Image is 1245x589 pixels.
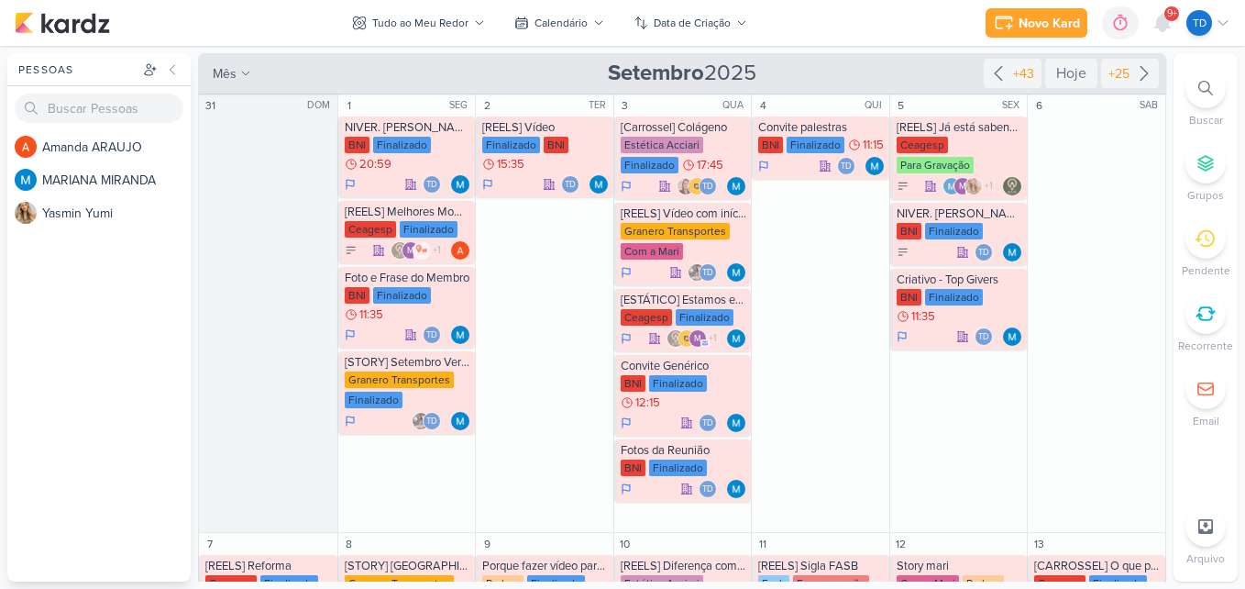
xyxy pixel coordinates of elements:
img: Tatiane Acciari [677,177,695,195]
div: QUA [722,98,749,113]
div: Responsável: MARIANA MIRANDA [1003,328,1021,346]
button: Novo Kard [986,8,1087,38]
img: MARIANA MIRANDA [451,326,469,344]
div: Colaboradores: Thais de carvalho [975,243,997,261]
div: Finalizado [400,221,457,238]
p: Recorrente [1178,338,1233,354]
div: QUI [865,98,887,113]
img: Amanda ARAUJO [451,241,469,260]
p: Td [426,181,437,190]
div: Finalizado [373,287,431,304]
div: Colaboradores: MARIANA MIRANDA, mlegnaioli@gmail.com, Yasmin Yumi, Thais de carvalho [942,177,997,195]
div: Thais de carvalho [975,243,993,261]
div: [STORY] Setembro Vermelho [345,355,472,370]
p: m [694,335,701,344]
div: Responsável: MARIANA MIRANDA [451,326,469,344]
div: Thais de carvalho [975,328,993,346]
div: Em Andamento [482,177,493,192]
div: BNI [897,289,921,306]
div: SEX [1002,98,1025,113]
div: Colaboradores: Leviê Agência de Marketing Digital, mlegnaioli@gmail.com, ow se liga, Thais de car... [391,241,446,260]
div: mlegnaioli@gmail.com [402,241,420,260]
p: Grupos [1187,187,1224,204]
div: Finalizado [345,392,402,408]
div: BNI [345,287,369,304]
span: 17:45 [697,159,723,172]
div: Com a Mari [621,243,683,260]
div: Responsável: MARIANA MIRANDA [1003,243,1021,261]
div: Responsável: Amanda ARAUJO [451,241,469,260]
div: Thais de carvalho [699,414,717,432]
div: [REELS] Vídeo [482,120,610,135]
p: Td [565,181,576,190]
div: Criativo - Top Givers [897,272,1024,287]
p: Td [978,333,989,342]
span: 9+ [1167,6,1177,21]
div: 31 [201,96,219,115]
img: IDBOX - Agência de Design [688,177,706,195]
div: Em Andamento [897,329,908,344]
div: DOM [307,98,336,113]
div: Hoje [1045,59,1097,88]
div: Finalizado [787,137,844,153]
p: Td [702,485,713,495]
p: Arquivo [1186,550,1225,567]
div: Responsável: Leviê Agência de Marketing Digital [1003,177,1021,195]
div: Thais de carvalho [837,157,855,175]
img: MARIANA MIRANDA [589,175,608,194]
div: Responsável: MARIANA MIRANDA [865,157,884,175]
div: [REELS] Diferença com e sem Botox [621,559,748,573]
div: [REELS] Já está sabendo da novidade? [897,120,1024,135]
p: Td [426,331,437,340]
img: MARIANA MIRANDA [15,169,37,191]
div: Em Andamento [621,265,632,280]
div: Colaboradores: Everton Granero, Thais de carvalho [412,412,446,430]
div: 5 [892,96,910,115]
div: BNI [621,460,645,476]
p: Td [702,419,713,428]
div: 12 [892,535,910,553]
div: Granero Transportes [621,223,730,239]
img: MARIANA MIRANDA [451,412,469,430]
div: 1 [340,96,358,115]
p: Email [1193,413,1219,429]
div: [REELS] Sigla FASB [758,559,886,573]
p: Td [1193,15,1206,31]
span: 11:35 [911,310,935,323]
span: 11:15 [863,139,884,151]
div: mlegnaioli@gmail.com [953,177,972,195]
div: Em Andamento [758,159,769,173]
div: Responsável: MARIANA MIRANDA [727,263,745,282]
div: Thais de carvalho [423,175,441,194]
div: Ceagesp [621,309,672,326]
p: Td [426,417,437,427]
div: Ceagesp [345,221,396,238]
div: Finalizado [373,137,431,153]
div: 4 [754,96,772,115]
div: Convite palestras [758,120,886,135]
img: MARIANA MIRANDA [1003,328,1021,346]
div: 7 [201,535,219,553]
div: Colaboradores: Leviê Agência de Marketing Digital, IDBOX - Agência de Design, mlegnaioli@gmail.co... [667,329,722,348]
div: BNI [621,375,645,392]
div: Thais de carvalho [699,480,717,498]
div: Colaboradores: Thais de carvalho [561,175,584,194]
div: Convite Genérico [621,359,748,373]
div: BNI [897,223,921,239]
span: 12:15 [635,396,660,409]
div: BNI [758,137,783,153]
div: Em Andamento [621,482,632,496]
div: +43 [1009,64,1038,83]
img: Yasmin Yumi [15,202,37,224]
img: MARIANA MIRANDA [727,177,745,195]
div: Colaboradores: Tatiane Acciari, IDBOX - Agência de Design, Thais de carvalho [677,177,722,195]
div: Porque fazer vídeo para Youtube? [482,559,610,573]
div: Finalizado [925,223,983,239]
p: Td [978,249,989,258]
div: Em Andamento [621,416,632,430]
div: 6 [1030,96,1048,115]
div: To Do [345,244,358,257]
div: Ceagesp [897,137,948,153]
img: MARIANA MIRANDA [727,414,745,432]
div: [CARROSSEL] O que pedir na sua primeira visita ao Festivais Ceagesp [1034,559,1162,573]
